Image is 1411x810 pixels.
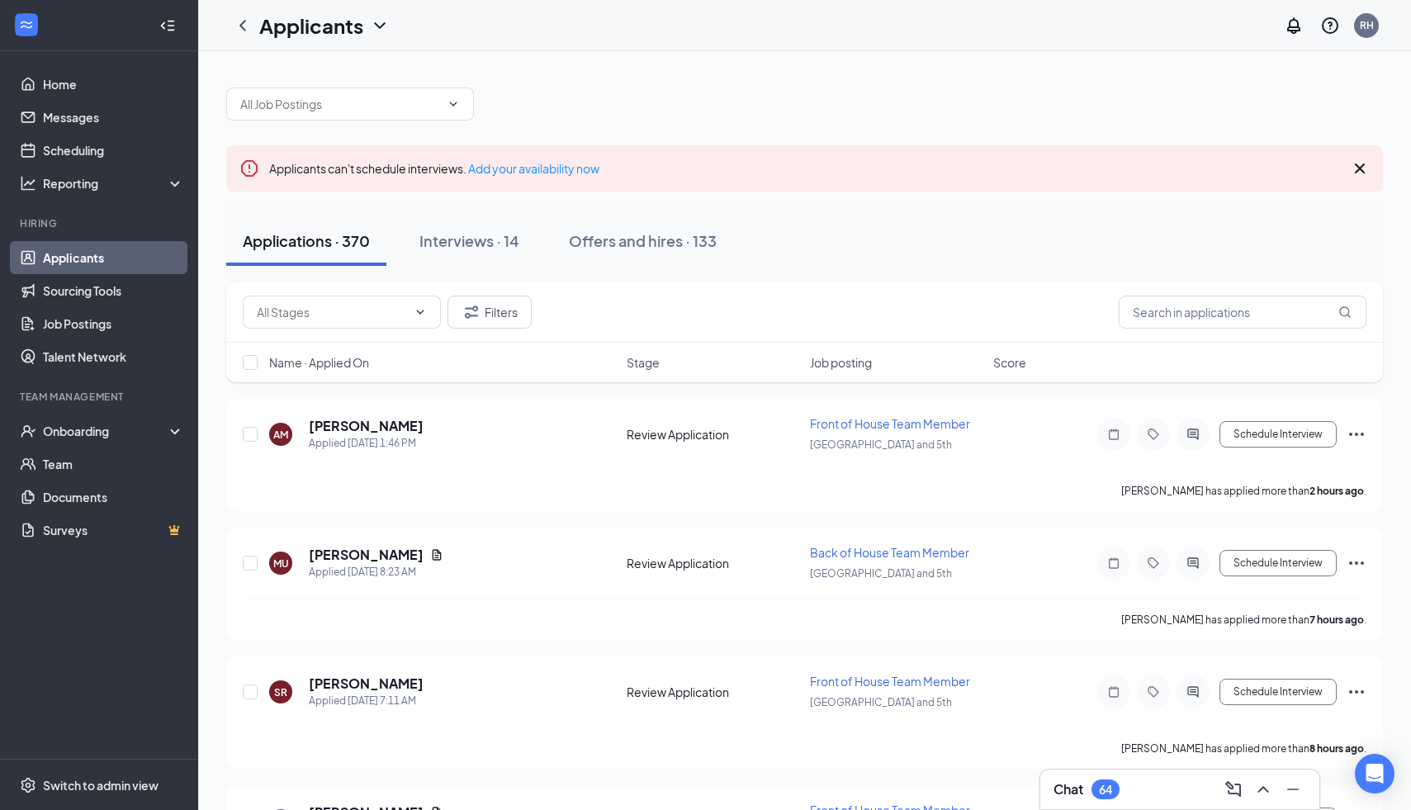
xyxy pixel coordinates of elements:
[1355,754,1394,793] div: Open Intercom Messenger
[1183,685,1203,699] svg: ActiveChat
[1280,776,1306,803] button: Minimize
[240,95,440,113] input: All Job Postings
[627,555,800,571] div: Review Application
[43,423,170,439] div: Onboarding
[627,354,660,371] span: Stage
[1250,776,1276,803] button: ChevronUp
[43,274,184,307] a: Sourcing Tools
[1104,685,1124,699] svg: Note
[243,230,370,251] div: Applications · 370
[1320,16,1340,36] svg: QuestionInfo
[20,216,181,230] div: Hiring
[269,354,369,371] span: Name · Applied On
[1347,553,1366,573] svg: Ellipses
[419,230,519,251] div: Interviews · 14
[1183,428,1203,441] svg: ActiveChat
[1219,421,1337,448] button: Schedule Interview
[1104,428,1124,441] svg: Note
[1350,159,1370,178] svg: Cross
[1054,780,1083,798] h3: Chat
[43,448,184,481] a: Team
[1309,485,1364,497] b: 2 hours ago
[1183,557,1203,570] svg: ActiveChat
[810,567,952,580] span: [GEOGRAPHIC_DATA] and 5th
[43,241,184,274] a: Applicants
[43,340,184,373] a: Talent Network
[1104,557,1124,570] svg: Note
[993,354,1026,371] span: Score
[309,564,443,580] div: Applied [DATE] 8:23 AM
[1309,742,1364,755] b: 8 hours ago
[43,481,184,514] a: Documents
[810,416,970,431] span: Front of House Team Member
[1121,484,1366,498] p: [PERSON_NAME] has applied more than .
[159,17,176,34] svg: Collapse
[370,16,390,36] svg: ChevronDown
[43,307,184,340] a: Job Postings
[810,354,872,371] span: Job posting
[43,68,184,101] a: Home
[447,296,532,329] button: Filter Filters
[259,12,363,40] h1: Applicants
[1283,779,1303,799] svg: Minimize
[627,426,800,443] div: Review Application
[43,134,184,167] a: Scheduling
[1219,550,1337,576] button: Schedule Interview
[18,17,35,33] svg: WorkstreamLogo
[810,545,969,560] span: Back of House Team Member
[1119,296,1366,329] input: Search in applications
[309,675,424,693] h5: [PERSON_NAME]
[43,175,185,192] div: Reporting
[239,159,259,178] svg: Error
[309,693,424,709] div: Applied [DATE] 7:11 AM
[43,101,184,134] a: Messages
[269,161,599,176] span: Applicants can't schedule interviews.
[810,696,952,708] span: [GEOGRAPHIC_DATA] and 5th
[569,230,717,251] div: Offers and hires · 133
[273,428,288,442] div: AM
[43,514,184,547] a: SurveysCrown
[1143,428,1163,441] svg: Tag
[233,16,253,36] svg: ChevronLeft
[1099,783,1112,797] div: 64
[468,161,599,176] a: Add your availability now
[1338,306,1352,319] svg: MagnifyingGlass
[273,557,289,571] div: MU
[20,175,36,192] svg: Analysis
[20,423,36,439] svg: UserCheck
[414,306,427,319] svg: ChevronDown
[1224,779,1243,799] svg: ComposeMessage
[1347,682,1366,702] svg: Ellipses
[1143,557,1163,570] svg: Tag
[43,777,159,793] div: Switch to admin view
[20,390,181,404] div: Team Management
[430,548,443,561] svg: Document
[309,435,424,452] div: Applied [DATE] 1:46 PM
[257,303,407,321] input: All Stages
[810,674,970,689] span: Front of House Team Member
[309,417,424,435] h5: [PERSON_NAME]
[309,546,424,564] h5: [PERSON_NAME]
[447,97,460,111] svg: ChevronDown
[1143,685,1163,699] svg: Tag
[1121,613,1366,627] p: [PERSON_NAME] has applied more than .
[1284,16,1304,36] svg: Notifications
[1309,613,1364,626] b: 7 hours ago
[1219,679,1337,705] button: Schedule Interview
[627,684,800,700] div: Review Application
[462,302,481,322] svg: Filter
[1121,741,1366,756] p: [PERSON_NAME] has applied more than .
[274,685,287,699] div: SR
[1253,779,1273,799] svg: ChevronUp
[1360,18,1374,32] div: RH
[1347,424,1366,444] svg: Ellipses
[1220,776,1247,803] button: ComposeMessage
[20,777,36,793] svg: Settings
[810,438,952,451] span: [GEOGRAPHIC_DATA] and 5th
